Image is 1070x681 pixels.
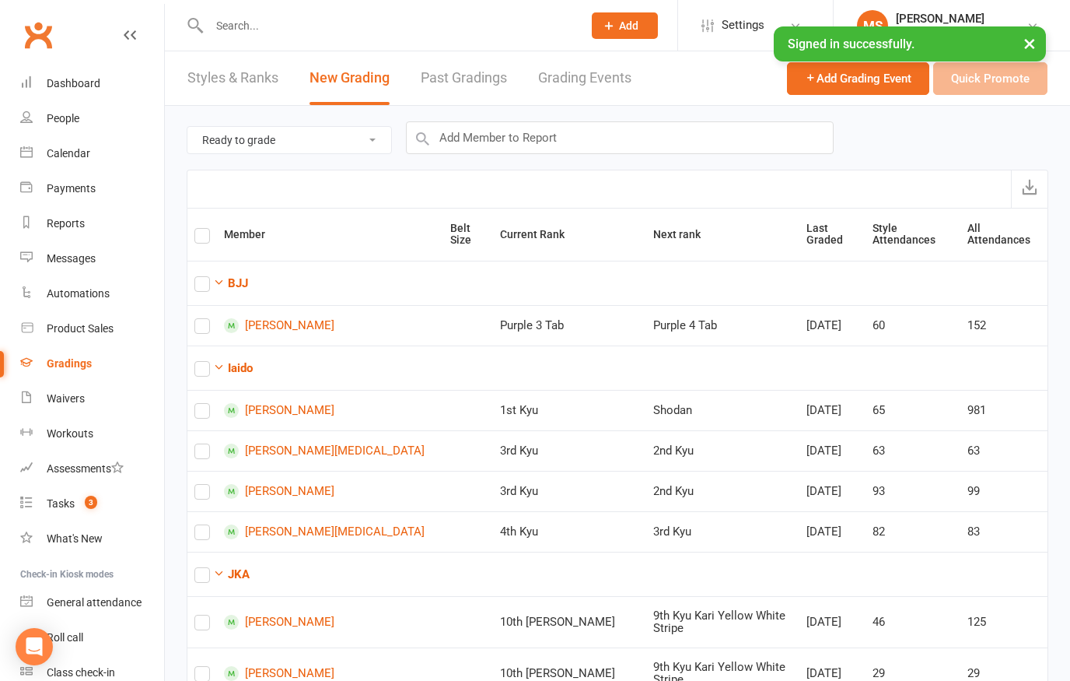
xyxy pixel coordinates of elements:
[47,497,75,510] div: Tasks
[20,585,164,620] a: General attendance kiosk mode
[47,112,79,125] div: People
[20,136,164,171] a: Calendar
[646,511,799,552] td: 3rd Kyu
[493,209,646,261] th: Current Rank
[47,217,85,230] div: Reports
[228,276,248,290] strong: BJJ
[788,37,914,51] span: Signed in successfully.
[538,51,631,105] a: Grading Events
[20,620,164,655] a: Roll call
[592,12,658,39] button: Add
[309,51,390,105] a: New Grading
[20,451,164,486] a: Assessments
[646,596,799,648] td: 9th Kyu Kari Yellow White Stripe
[493,471,646,511] td: 3rd Kyu
[224,615,436,630] a: [PERSON_NAME]
[646,305,799,346] td: Purple 4 Tab
[213,274,248,293] button: BJJ
[787,62,929,95] button: Add Grading Event
[47,666,115,679] div: Class check-in
[865,511,960,552] td: 82
[619,19,638,32] span: Add
[47,392,85,405] div: Waivers
[20,276,164,311] a: Automations
[960,430,1047,471] td: 63
[20,241,164,276] a: Messages
[224,484,436,499] a: [PERSON_NAME]
[865,596,960,648] td: 46
[865,209,960,261] th: Style Attendances
[47,252,96,265] div: Messages
[799,209,865,261] th: Last Graded
[799,305,865,346] td: [DATE]
[443,209,493,261] th: Belt Size
[799,471,865,511] td: [DATE]
[960,471,1047,511] td: 99
[224,525,436,539] a: [PERSON_NAME][MEDICAL_DATA]
[224,666,436,681] a: [PERSON_NAME]
[224,444,436,458] a: [PERSON_NAME][MEDICAL_DATA]
[228,567,250,581] strong: JKA
[47,357,92,370] div: Gradings
[960,209,1047,261] th: All Attendances
[960,511,1047,552] td: 83
[960,305,1047,346] td: 152
[224,318,436,333] a: [PERSON_NAME]
[224,403,436,418] a: [PERSON_NAME]
[646,471,799,511] td: 2nd Kyu
[799,390,865,430] td: [DATE]
[228,361,253,375] strong: Iaido
[47,322,114,335] div: Product Sales
[85,496,97,509] span: 3
[20,521,164,556] a: What's New
[406,121,834,154] input: Add Member to Report
[646,430,799,471] td: 2nd Kyu
[47,631,83,644] div: Roll call
[20,101,164,136] a: People
[646,209,799,261] th: Next rank
[47,462,124,475] div: Assessments
[20,206,164,241] a: Reports
[799,596,865,648] td: [DATE]
[20,346,164,381] a: Gradings
[493,305,646,346] td: Purple 3 Tab
[1016,26,1044,60] button: ×
[493,511,646,552] td: 4th Kyu
[47,287,110,300] div: Automations
[20,311,164,346] a: Product Sales
[865,305,960,346] td: 60
[213,565,250,584] button: JKA
[20,171,164,206] a: Payments
[47,427,93,440] div: Workouts
[960,596,1047,648] td: 125
[217,209,443,261] th: Member
[205,15,572,37] input: Search...
[799,430,865,471] td: [DATE]
[857,10,888,41] div: MS
[493,430,646,471] td: 3rd Kyu
[493,596,646,648] td: 10th [PERSON_NAME]
[187,209,217,261] th: Select all
[47,596,142,609] div: General attendance
[865,471,960,511] td: 93
[865,430,960,471] td: 63
[16,628,53,665] div: Open Intercom Messenger
[20,416,164,451] a: Workouts
[47,182,96,195] div: Payments
[421,51,507,105] a: Past Gradings
[20,486,164,521] a: Tasks 3
[47,77,100,90] div: Dashboard
[646,390,799,430] td: Shodan
[47,532,103,545] div: What's New
[213,359,253,377] button: Iaido
[47,147,90,160] div: Calendar
[896,12,1026,26] div: [PERSON_NAME]
[960,390,1047,430] td: 981
[19,16,58,54] a: Clubworx
[799,511,865,552] td: [DATE]
[493,390,646,430] td: 1st Kyu
[896,26,1026,40] div: Bujutsu Martial Arts Centre
[20,381,164,416] a: Waivers
[722,8,764,43] span: Settings
[865,390,960,430] td: 65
